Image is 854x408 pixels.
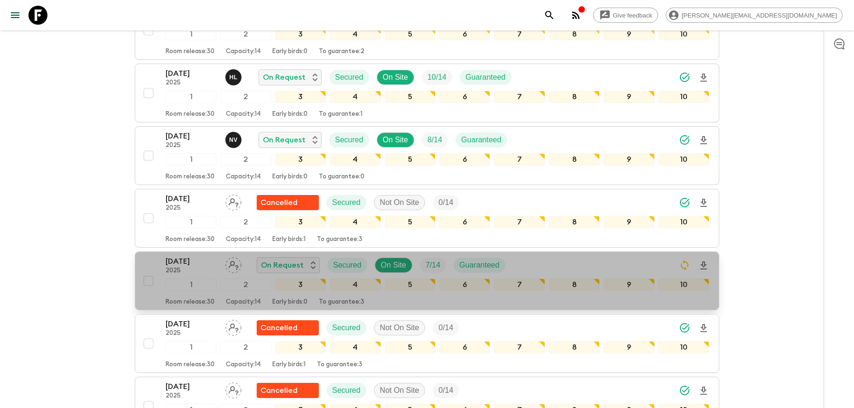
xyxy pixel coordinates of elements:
p: Early birds: 0 [272,111,307,118]
div: Trip Fill [422,70,452,85]
div: 5 [385,91,436,103]
svg: Sync Required - Changes detected [679,260,690,271]
div: 1 [166,341,216,353]
div: 7 [494,91,545,103]
div: 10 [659,216,709,228]
div: Flash Pack cancellation [257,320,319,335]
div: Not On Site [374,195,426,210]
div: 2 [220,278,271,291]
div: Flash Pack cancellation [257,195,319,210]
button: NV [225,132,243,148]
p: Early birds: 0 [272,48,307,56]
p: Cancelled [260,197,297,208]
span: Assign pack leader [225,260,241,268]
div: Secured [327,258,367,273]
div: 1 [166,28,216,40]
svg: Download Onboarding [698,135,709,146]
div: 7 [494,216,545,228]
div: Secured [329,70,369,85]
div: Secured [326,320,366,335]
p: Secured [333,260,362,271]
div: Not On Site [374,320,426,335]
p: 2025 [166,142,218,149]
svg: Synced Successfully [679,72,690,83]
div: 7 [494,153,545,166]
div: 6 [439,153,490,166]
p: Capacity: 14 [226,111,261,118]
p: To guarantee: 3 [319,298,364,306]
div: 8 [549,28,600,40]
div: On Site [377,70,414,85]
div: 2 [220,153,271,166]
div: 10 [659,28,709,40]
div: 7 [494,28,545,40]
a: Give feedback [593,8,658,23]
div: 4 [330,216,381,228]
div: 1 [166,278,216,291]
span: Assign pack leader [225,385,241,393]
p: Secured [332,197,361,208]
div: 4 [330,28,381,40]
p: Guaranteed [459,260,500,271]
div: 1 [166,91,216,103]
button: search adventures [540,6,559,25]
button: [DATE]2025Hoang Le NgocOn RequestSecuredOn SiteTrip FillGuaranteed12345678910Room release:30Capac... [135,64,719,122]
div: 9 [603,28,654,40]
button: [DATE]2025Hoang Le NgocDepartedSecuredOn SiteTrip FillGuaranteed12345678910Room release:30Capacit... [135,1,719,60]
svg: Download Onboarding [698,72,709,83]
p: [DATE] [166,130,218,142]
p: To guarantee: 1 [319,111,362,118]
div: 1 [166,153,216,166]
p: Not On Site [380,322,419,334]
svg: Synced Successfully [679,197,690,208]
p: Secured [335,134,363,146]
p: On Site [383,134,408,146]
div: Trip Fill [420,258,446,273]
p: 2025 [166,392,218,400]
p: Capacity: 14 [226,361,261,369]
p: 0 / 14 [438,322,453,334]
span: Assign pack leader [225,323,241,330]
p: 10 / 14 [427,72,446,83]
div: Secured [329,132,369,148]
div: Trip Fill [422,132,448,148]
p: Secured [335,72,363,83]
svg: Synced Successfully [679,385,690,396]
div: 2 [220,91,271,103]
div: 10 [659,153,709,166]
svg: Download Onboarding [698,385,709,397]
p: 8 / 14 [427,134,442,146]
div: Secured [326,195,366,210]
p: Capacity: 14 [226,236,261,243]
svg: Synced Successfully [679,134,690,146]
div: Trip Fill [433,320,459,335]
div: 4 [330,341,381,353]
p: Capacity: 14 [226,298,261,306]
p: On Site [383,72,408,83]
div: 9 [603,91,654,103]
p: 2025 [166,79,218,87]
div: 5 [385,28,436,40]
p: Room release: 30 [166,298,214,306]
svg: Download Onboarding [698,197,709,209]
div: 10 [659,91,709,103]
p: Early birds: 0 [272,173,307,181]
div: Flash Pack cancellation [257,383,319,398]
p: N V [229,136,238,144]
svg: Download Onboarding [698,323,709,334]
p: Guaranteed [465,72,506,83]
div: On Site [375,258,412,273]
div: 7 [494,341,545,353]
div: 2 [220,341,271,353]
button: [DATE]2025Assign pack leaderFlash Pack cancellationSecuredNot On SiteTrip Fill12345678910Room rel... [135,189,719,248]
div: 3 [275,341,326,353]
div: 5 [385,153,436,166]
p: Cancelled [260,322,297,334]
p: Early birds: 0 [272,298,307,306]
span: Nguyễn Văn Sơn (Sunny) [225,135,243,142]
button: HL [225,69,243,85]
div: 4 [330,278,381,291]
div: 8 [549,91,600,103]
button: [DATE]2025Nguyễn Văn Sơn (Sunny)On RequestSecuredOn SiteTrip FillGuaranteed12345678910Room releas... [135,126,719,185]
div: [PERSON_NAME][EMAIL_ADDRESS][DOMAIN_NAME] [666,8,843,23]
